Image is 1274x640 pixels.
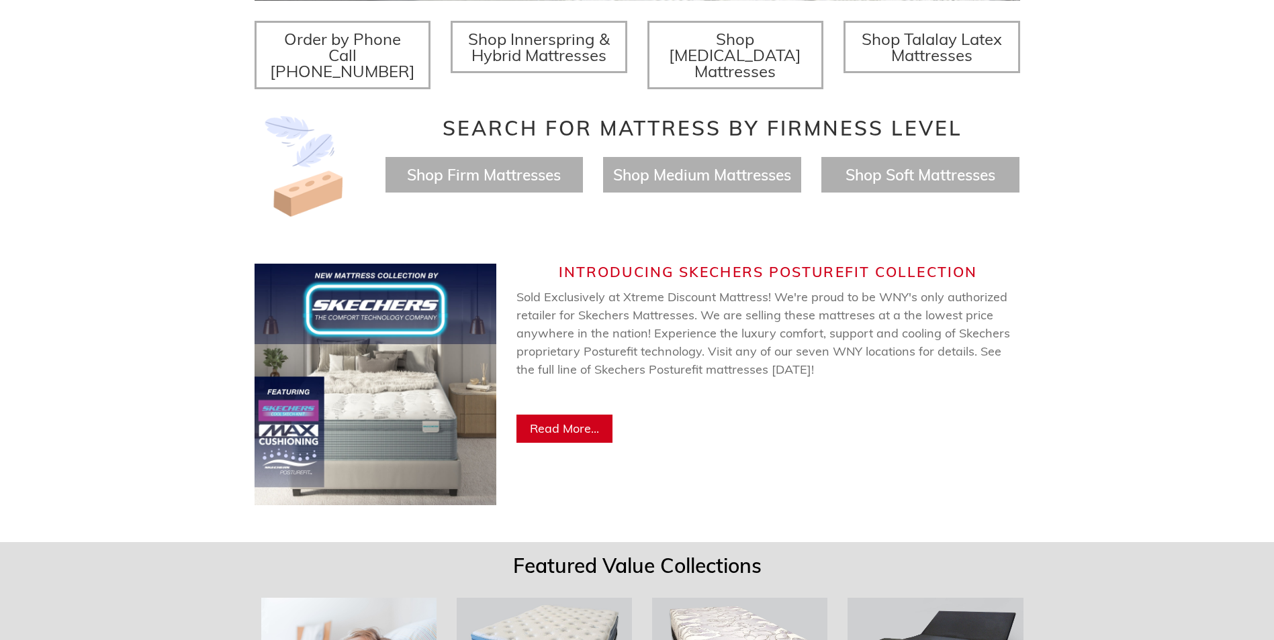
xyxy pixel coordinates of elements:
[530,421,599,436] span: Read More...
[513,553,762,578] span: Featured Value Collections
[846,165,995,184] a: Shop Soft Mattresses
[407,165,561,184] a: Shop Firm Mattresses
[443,115,962,141] span: Search for Mattress by Firmness Level
[451,21,627,73] a: Shop Innerspring & Hybrid Mattresses
[559,263,977,280] span: Introducing Skechers Posturefit Collection
[613,165,791,184] a: Shop Medium Mattresses
[255,264,496,505] img: Skechers Web Banner (750 x 750 px) (2).jpg__PID:de10003e-3404-460f-8276-e05f03caa093
[255,21,431,89] a: Order by Phone Call [PHONE_NUMBER]
[862,29,1002,65] span: Shop Talalay Latex Mattresses
[255,116,355,217] img: Image-of-brick- and-feather-representing-firm-and-soft-feel
[844,21,1020,73] a: Shop Talalay Latex Mattresses
[516,289,1010,413] span: Sold Exclusively at Xtreme Discount Mattress! We're proud to be WNY's only authorized retailer fo...
[669,29,801,81] span: Shop [MEDICAL_DATA] Mattresses
[468,29,610,65] span: Shop Innerspring & Hybrid Mattresses
[647,21,824,89] a: Shop [MEDICAL_DATA] Mattresses
[270,29,415,81] span: Order by Phone Call [PHONE_NUMBER]
[516,415,612,443] a: Read More...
